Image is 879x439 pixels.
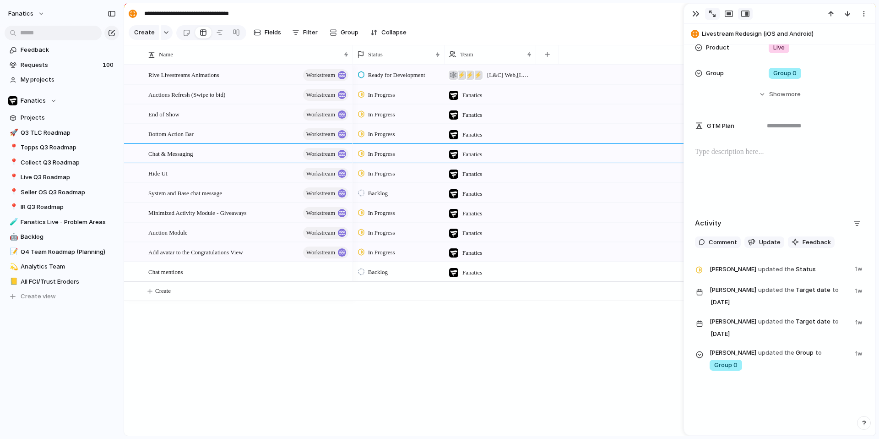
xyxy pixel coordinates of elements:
span: Fanatics [462,209,482,218]
span: workstream [306,88,335,101]
div: 📍Seller OS Q3 Roadmap [5,186,119,199]
span: In Progress [368,248,395,257]
a: 🤖Backlog [5,230,119,244]
span: [DATE] [708,329,732,340]
a: Projects [5,111,119,125]
h2: Activity [695,218,722,229]
div: 📍 [10,143,16,153]
span: to [832,317,839,326]
span: updated the [758,317,794,326]
span: In Progress [368,149,395,159]
button: 📝 [8,247,17,257]
button: Group [325,25,363,40]
button: 📍 [8,203,17,212]
span: [DATE] [708,297,732,308]
span: In Progress [368,110,395,119]
span: Fields [265,28,281,37]
span: workstream [306,69,335,82]
span: Team [460,50,473,59]
button: 🤖 [8,232,17,241]
button: 💫 [8,262,17,271]
button: Comment [695,236,741,248]
button: workstream [303,187,348,199]
span: [PERSON_NAME] [710,285,756,295]
span: Group 0 [714,361,738,370]
button: workstream [303,89,348,101]
div: 📝 [10,247,16,257]
button: Collapse [367,25,410,40]
span: Group 0 [773,69,797,78]
span: Fanatics [462,229,482,238]
span: updated the [758,265,794,274]
span: Backlog [368,268,388,277]
span: updated the [758,285,794,295]
div: ⚡ [465,71,474,80]
span: updated the [758,348,794,357]
span: Filter [303,28,318,37]
span: Requests [21,60,100,70]
span: Status [368,50,383,59]
span: Collapse [381,28,407,37]
span: Rive Livestreams Animations [148,69,219,80]
span: Backlog [368,189,388,198]
span: Analytics Team [21,262,116,271]
span: Show [769,90,786,99]
span: 1w [855,285,864,296]
div: 📍 [10,157,16,168]
button: workstream [303,247,348,258]
a: My projects [5,73,119,87]
button: workstream [303,109,348,121]
button: workstream [303,69,348,81]
span: All FCI/Trust Eroders [21,277,116,286]
span: Fanatics [462,91,482,100]
span: My projects [21,75,116,84]
button: 📍 [8,188,17,197]
a: 🚀Q3 TLC Roadmap [5,126,119,140]
div: ⚡ [457,71,466,80]
button: workstream [303,168,348,180]
span: [PERSON_NAME] [710,348,756,357]
div: 🕸 [449,71,458,80]
span: workstream [306,128,335,141]
div: 🤖 [10,232,16,242]
span: Seller OS Q3 Roadmap [21,188,116,197]
span: Fanatics Live - Problem Areas [21,218,116,227]
span: workstream [306,246,335,259]
span: to [832,285,839,295]
a: 📍Collect Q3 Roadmap [5,156,119,170]
button: workstream [303,227,348,239]
span: Fanatics [462,189,482,198]
button: workstream [303,128,348,140]
span: In Progress [368,209,395,218]
button: workstream [303,148,348,160]
span: Feedback [803,238,831,247]
a: 📍IR Q3 Roadmap [5,200,119,214]
span: IR Q3 Roadmap [21,203,116,212]
a: 💫Analytics Team [5,260,119,274]
span: End of Show [148,109,179,119]
a: 🧪Fanatics Live - Problem Areas [5,215,119,229]
div: 📍Topps Q3 Roadmap [5,141,119,154]
span: Fanatics [462,248,482,258]
button: Create view [5,290,119,303]
span: System and Base chat message [148,187,222,198]
button: 📍 [8,143,17,152]
span: Fanatics [21,96,46,105]
button: 📍 [8,158,17,167]
a: 📝Q4 Team Roadmap (Planning) [5,245,119,259]
div: 📍 [10,172,16,183]
span: Livestream Redesign (iOS and Android) [702,29,871,38]
span: In Progress [368,228,395,237]
span: workstream [306,148,335,160]
span: workstream [306,226,335,239]
span: Comment [709,238,737,247]
a: Requests100 [5,58,119,72]
button: 🚀 [8,128,17,137]
div: ⚡ [473,71,483,80]
button: Feedback [788,236,835,248]
span: workstream [306,187,335,200]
